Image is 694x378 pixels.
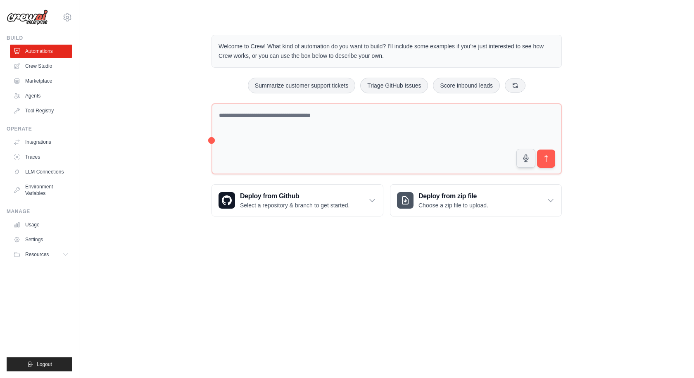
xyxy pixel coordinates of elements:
[418,191,488,201] h3: Deploy from zip file
[7,357,72,371] button: Logout
[10,104,72,117] a: Tool Registry
[433,78,500,93] button: Score inbound leads
[7,208,72,215] div: Manage
[10,89,72,102] a: Agents
[10,45,72,58] a: Automations
[10,165,72,178] a: LLM Connections
[7,126,72,132] div: Operate
[10,180,72,200] a: Environment Variables
[240,191,349,201] h3: Deploy from Github
[37,361,52,368] span: Logout
[10,248,72,261] button: Resources
[360,78,428,93] button: Triage GitHub issues
[7,35,72,41] div: Build
[10,218,72,231] a: Usage
[248,78,355,93] button: Summarize customer support tickets
[10,74,72,88] a: Marketplace
[10,150,72,164] a: Traces
[240,201,349,209] p: Select a repository & branch to get started.
[10,233,72,246] a: Settings
[25,251,49,258] span: Resources
[219,42,555,61] p: Welcome to Crew! What kind of automation do you want to build? I'll include some examples if you'...
[10,59,72,73] a: Crew Studio
[7,10,48,25] img: Logo
[10,136,72,149] a: Integrations
[418,201,488,209] p: Choose a zip file to upload.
